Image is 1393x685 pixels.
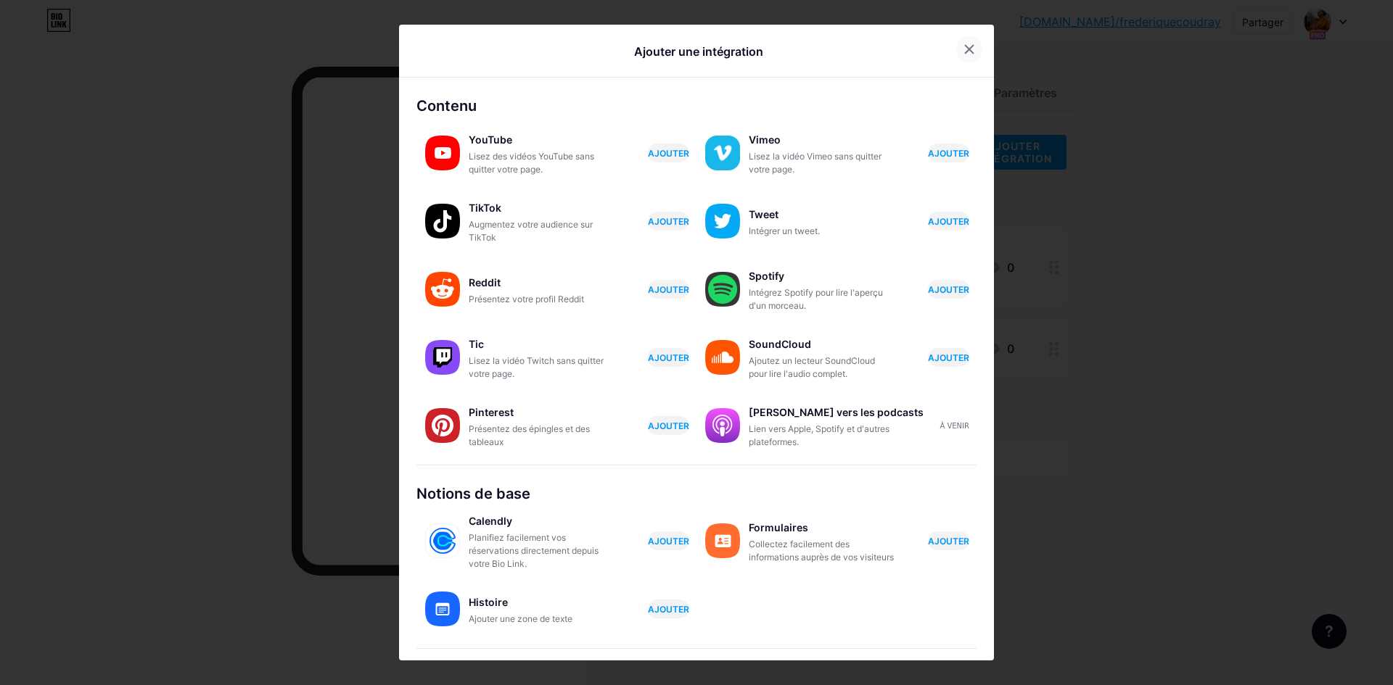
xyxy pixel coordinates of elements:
[469,133,512,146] font: YouTube
[648,216,689,227] font: AJOUTER
[749,225,820,236] font: Intégrer un tweet.
[425,340,460,375] img: tic
[749,423,889,447] font: Lien vers Apple, Spotify et d'autres plateformes.
[928,212,969,231] button: AJOUTER
[648,148,689,159] font: AJOUTER
[705,408,740,443] img: liens de podcast
[469,515,512,527] font: Calendly
[705,136,740,170] img: viméo
[705,523,740,558] img: formes
[469,532,599,569] font: Planifiez facilement vos réservations directement depuis votre Bio Link.
[648,280,689,299] button: AJOUTER
[705,340,740,375] img: Soundcloud
[648,420,689,431] font: AJOUTER
[648,352,689,363] font: AJOUTER
[469,613,572,624] font: Ajouter une zone de texte
[749,406,924,418] font: [PERSON_NAME] vers les podcasts
[469,355,604,379] font: Lisez la vidéo Twitch sans quitter votre page.
[469,202,501,214] font: TikTok
[749,338,811,350] font: SoundCloud
[749,355,875,379] font: Ajoutez un lecteur SoundCloud pour lire l'audio complet.
[425,204,460,238] img: tiktok
[928,531,969,550] button: AJOUTER
[749,539,894,562] font: Collectez facilement des informations auprès de vos visiteurs
[469,276,501,288] font: Reddit
[425,523,460,558] img: calendairement
[928,216,969,227] font: AJOUTER
[648,531,689,550] button: AJOUTER
[469,596,508,608] font: Histoire
[416,485,530,502] font: Notions de base
[749,208,778,220] font: Tweet
[469,406,514,418] font: Pinterest
[648,536,689,547] font: AJOUTER
[648,212,689,231] button: AJOUTER
[469,338,484,350] font: Tic
[648,604,689,615] font: AJOUTER
[425,408,460,443] img: Pinterest
[928,536,969,547] font: AJOUTER
[749,133,781,146] font: Vimeo
[928,352,969,363] font: AJOUTER
[634,44,763,59] font: Ajouter une intégration
[749,521,808,534] font: Formulaires
[469,423,590,447] font: Présentez des épingles et des tableaux
[648,284,689,295] font: AJOUTER
[425,272,460,307] img: Reddit
[928,284,969,295] font: AJOUTER
[416,97,477,115] font: Contenu
[648,144,689,162] button: AJOUTER
[749,287,883,311] font: Intégrez Spotify pour lire l'aperçu d'un morceau.
[469,219,593,243] font: Augmentez votre audience sur TikTok
[648,416,689,435] button: AJOUTER
[928,348,969,367] button: AJOUTER
[928,148,969,159] font: AJOUTER
[749,151,882,175] font: Lisez la vidéo Vimeo sans quitter votre page.
[425,136,460,170] img: YouTube
[425,591,460,626] img: histoire
[648,348,689,367] button: AJOUTER
[469,294,584,304] font: Présentez votre profil Reddit
[940,422,969,430] font: À venir
[705,272,740,307] img: Spotify
[928,144,969,162] button: AJOUTER
[749,270,784,282] font: Spotify
[928,280,969,299] button: AJOUTER
[705,204,740,238] img: gazouillement
[469,151,594,175] font: Lisez des vidéos YouTube sans quitter votre page.
[648,599,689,618] button: AJOUTER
